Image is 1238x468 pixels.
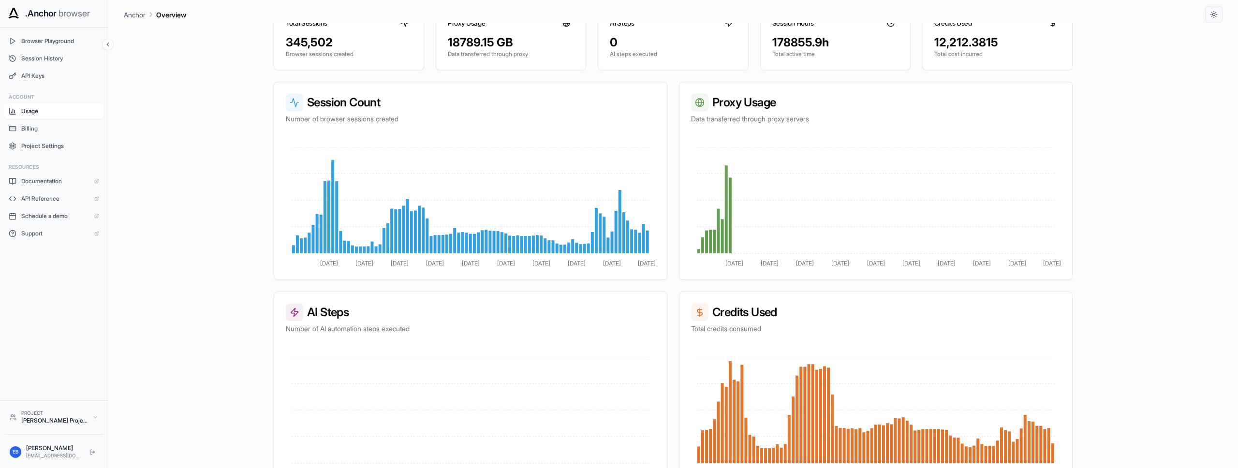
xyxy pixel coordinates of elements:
h3: Credits Used [691,304,1061,321]
tspan: [DATE] [938,260,956,267]
h3: Proxy Usage [691,94,1061,111]
p: Total cost incurred [934,50,1061,58]
button: API Keys [4,68,104,84]
div: 0 [610,35,736,50]
p: Overview [156,10,186,20]
h3: Session Count [286,94,655,111]
tspan: [DATE] [725,260,743,267]
p: Total credits consumed [691,324,1061,334]
tspan: [DATE] [1008,260,1026,267]
span: Browser Playground [21,37,99,45]
span: Usage [21,107,99,115]
div: 178855.9h [772,35,899,50]
div: [PERSON_NAME] [26,444,82,452]
h3: Credits Used [934,18,972,28]
span: Project Settings [21,142,99,150]
div: [PERSON_NAME] Project [21,417,88,424]
tspan: [DATE] [761,260,779,267]
button: Logout [87,446,98,458]
h3: AI Steps [610,18,634,28]
span: Schedule a demo [21,212,89,220]
button: Usage [4,103,104,119]
span: Support [21,230,89,237]
a: Schedule a demo [4,208,104,224]
span: API Reference [21,195,89,203]
tspan: [DATE] [532,260,550,267]
tspan: [DATE] [638,260,656,267]
span: Documentation [21,177,89,185]
tspan: [DATE] [796,260,814,267]
p: Data transferred through proxy [448,50,574,58]
tspan: [DATE] [426,260,444,267]
h3: Total Sessions [286,18,327,28]
h3: Account [9,93,99,101]
tspan: [DATE] [831,260,849,267]
tspan: [DATE] [902,260,920,267]
p: Anchor [124,10,146,20]
tspan: [DATE] [1043,260,1061,267]
tspan: [DATE] [568,260,586,267]
p: AI steps executed [610,50,736,58]
a: API Reference [4,191,104,206]
button: Collapse sidebar [102,39,114,50]
tspan: [DATE] [497,260,515,267]
button: Browser Playground [4,33,104,49]
span: browser [59,7,90,20]
tspan: [DATE] [391,260,409,267]
span: .Anchor [25,7,57,20]
p: Number of browser sessions created [286,114,655,124]
button: Session History [4,51,104,66]
span: Billing [21,125,99,132]
button: Billing [4,121,104,136]
tspan: [DATE] [867,260,885,267]
p: Number of AI automation steps executed [286,324,655,334]
h3: AI Steps [286,304,655,321]
nav: breadcrumb [124,9,186,20]
a: Documentation [4,174,104,189]
span: API Keys [21,72,99,80]
p: Total active time [772,50,899,58]
tspan: [DATE] [320,260,338,267]
tspan: [DATE] [973,260,991,267]
div: [EMAIL_ADDRESS][DOMAIN_NAME] [26,452,82,459]
img: Anchor Icon [6,6,21,21]
button: Project[PERSON_NAME] Project [5,406,103,428]
p: Browser sessions created [286,50,412,58]
div: 18789.15 GB [448,35,574,50]
h3: Session Hours [772,18,814,28]
h3: Resources [9,163,99,171]
tspan: [DATE] [355,260,373,267]
a: Support [4,226,104,241]
div: Project [21,409,88,417]
div: 12,212.3815 [934,35,1061,50]
h3: Proxy Usage [448,18,485,28]
p: Data transferred through proxy servers [691,114,1061,124]
tspan: [DATE] [603,260,621,267]
span: EB [13,448,18,455]
div: 345,502 [286,35,412,50]
tspan: [DATE] [462,260,480,267]
span: Session History [21,55,99,62]
button: Project Settings [4,138,104,154]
